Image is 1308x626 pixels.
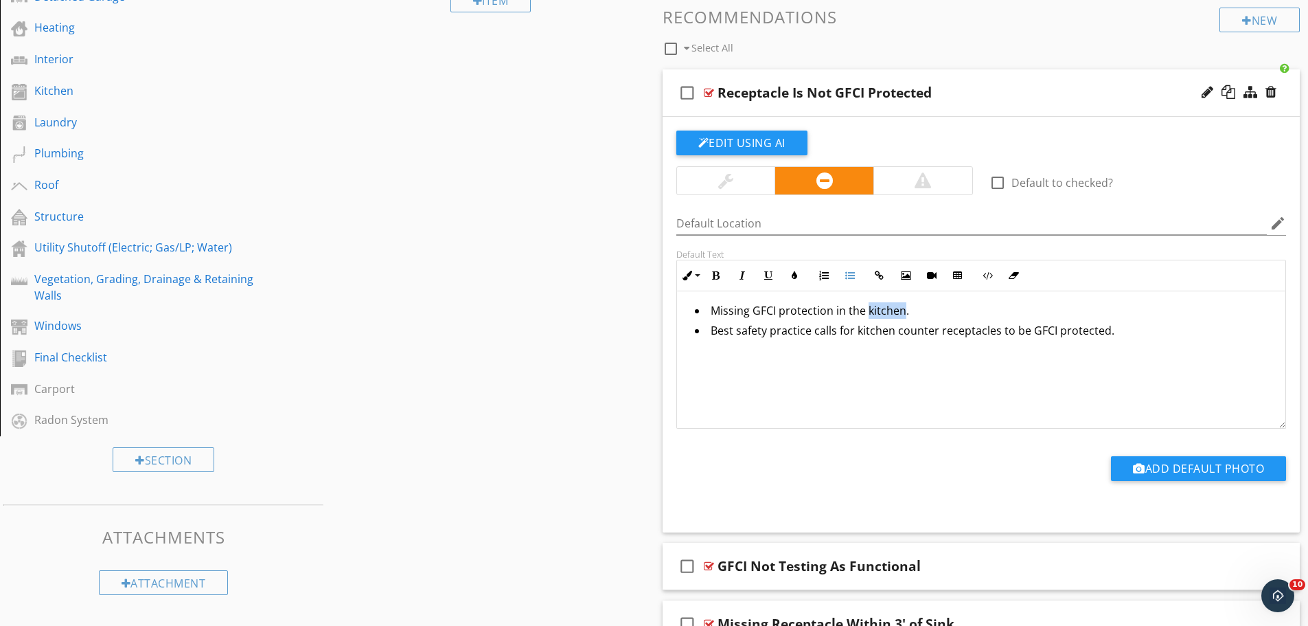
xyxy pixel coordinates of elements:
[703,262,729,289] button: Bold (Ctrl+B)
[34,177,262,193] div: Roof
[34,271,262,304] div: Vegetation, Grading, Drainage & Retaining Walls
[676,249,1287,260] div: Default Text
[34,239,262,256] div: Utility Shutoff (Electric; Gas/LP; Water)
[34,412,262,428] div: Radon System
[676,76,698,109] i: check_box_outline_blank
[811,262,837,289] button: Ordered List
[729,262,755,289] button: Italic (Ctrl+I)
[755,262,781,289] button: Underline (Ctrl+U)
[34,381,262,397] div: Carport
[1000,262,1026,289] button: Clear Formatting
[1011,176,1113,190] label: Default to checked?
[34,82,262,99] div: Kitchen
[1219,8,1300,32] div: New
[1289,579,1305,590] span: 10
[945,262,971,289] button: Insert Table
[1270,215,1286,232] i: edit
[663,8,1300,26] h3: Recommendations
[837,262,863,289] button: Unordered List
[718,85,932,101] div: Receptacle Is Not GFCI Protected
[676,550,698,583] i: check_box_outline_blank
[676,131,807,155] button: Edit Using AI
[113,447,214,472] div: Section
[34,19,262,36] div: Heating
[974,262,1000,289] button: Code View
[676,212,1267,235] input: Default Location
[695,302,1275,322] li: Missing GFCI protection in the kitchen.
[691,41,733,54] span: Select All
[99,570,229,595] div: Attachment
[34,145,262,161] div: Plumbing
[34,51,262,67] div: Interior
[34,317,262,334] div: Windows
[34,208,262,225] div: Structure
[919,262,945,289] button: Insert Video
[695,322,1275,342] li: Best safety practice calls for kitchen counter receptacles to be GFCI protected.
[718,558,921,574] div: GFCI Not Testing As Functional
[677,262,703,289] button: Inline Style
[1111,456,1286,481] button: Add Default Photo
[34,114,262,131] div: Laundry
[1261,579,1294,612] iframe: Intercom live chat
[781,262,807,289] button: Colors
[867,262,893,289] button: Insert Link (Ctrl+K)
[34,349,262,366] div: Final Checklist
